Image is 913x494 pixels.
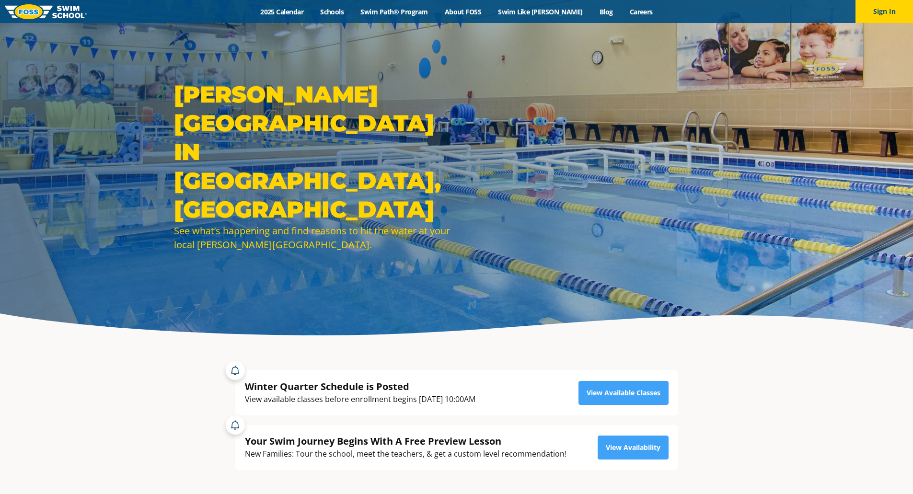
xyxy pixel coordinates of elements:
div: Winter Quarter Schedule is Posted [245,380,475,393]
a: Blog [591,7,621,16]
a: Swim Path® Program [352,7,436,16]
a: View Availability [598,436,669,460]
a: Swim Like [PERSON_NAME] [490,7,591,16]
a: Careers [621,7,661,16]
a: View Available Classes [578,381,669,405]
div: View available classes before enrollment begins [DATE] 10:00AM [245,393,475,406]
a: About FOSS [436,7,490,16]
img: FOSS Swim School Logo [5,4,87,19]
div: See what’s happening and find reasons to hit the water at your local [PERSON_NAME][GEOGRAPHIC_DATA]. [174,224,452,252]
h1: [PERSON_NAME][GEOGRAPHIC_DATA] in [GEOGRAPHIC_DATA], [GEOGRAPHIC_DATA] [174,80,452,224]
a: Schools [312,7,352,16]
div: New Families: Tour the school, meet the teachers, & get a custom level recommendation! [245,448,566,460]
a: 2025 Calendar [252,7,312,16]
div: Your Swim Journey Begins With A Free Preview Lesson [245,435,566,448]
